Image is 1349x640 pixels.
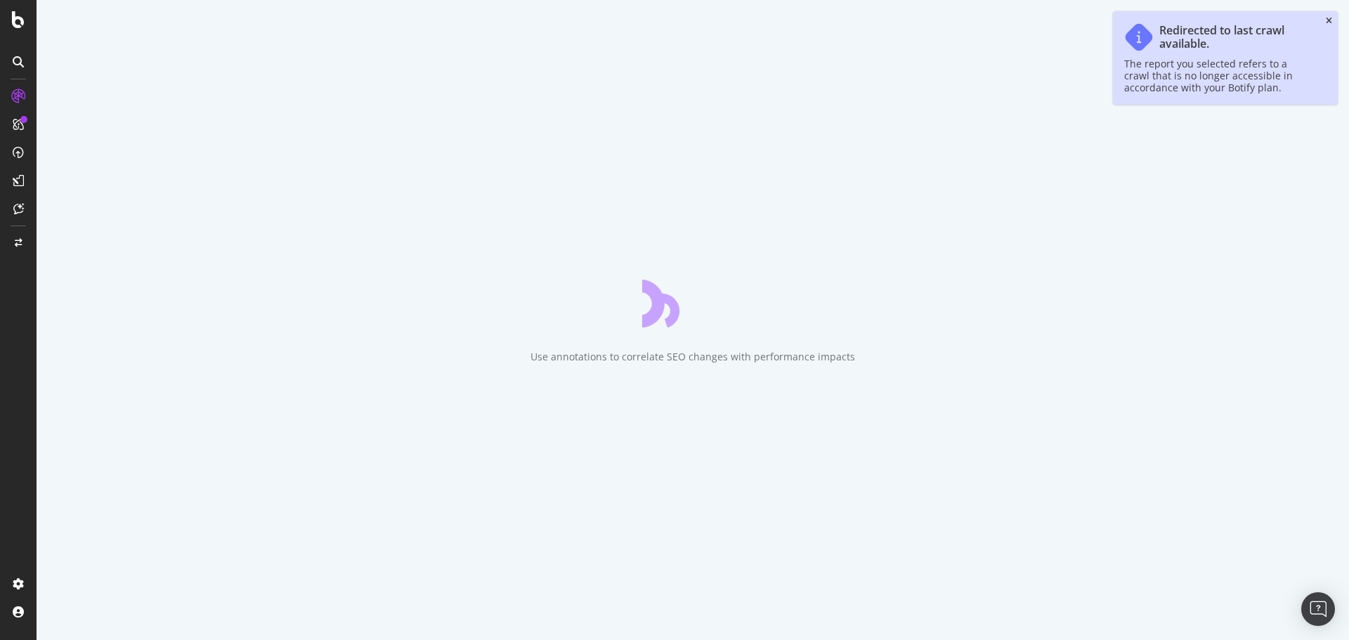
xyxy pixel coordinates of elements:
[1159,24,1312,51] div: Redirected to last crawl available.
[1326,17,1332,25] div: close toast
[1124,58,1312,93] div: The report you selected refers to a crawl that is no longer accessible in accordance with your Bo...
[642,277,743,327] div: animation
[530,350,855,364] div: Use annotations to correlate SEO changes with performance impacts
[1301,592,1335,626] div: Open Intercom Messenger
